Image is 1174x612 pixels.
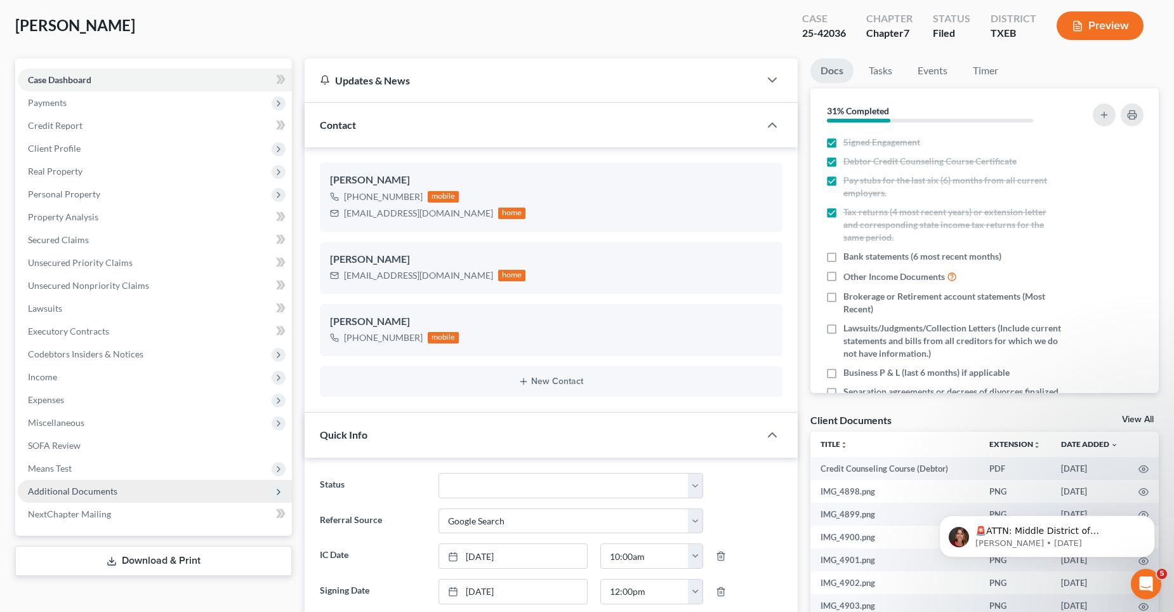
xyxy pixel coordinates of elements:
div: [PERSON_NAME] [330,173,772,188]
td: IMG_4901.png [810,549,979,571]
span: Income [28,371,57,382]
div: [PHONE_NUMBER] [344,331,423,344]
div: [PHONE_NUMBER] [344,190,423,203]
a: Case Dashboard [18,69,292,91]
span: Property Analysis [28,211,98,222]
div: Case [802,11,846,26]
label: Referral Source [313,509,432,534]
a: [DATE] [439,544,587,568]
a: [DATE] [439,580,587,604]
span: Credit Report [28,120,82,131]
label: IC Date [313,543,432,569]
td: Credit Counseling Course (Debtor) [810,457,979,480]
strong: 31% Completed [827,105,889,116]
a: Secured Claims [18,229,292,251]
iframe: Intercom notifications message [920,489,1174,578]
a: Lawsuits [18,297,292,320]
a: Events [907,58,958,83]
a: Unsecured Priority Claims [18,251,292,274]
span: Contact [320,119,356,131]
div: mobile [428,191,459,203]
a: Tasks [859,58,902,83]
td: [DATE] [1051,571,1128,594]
span: Bank statements (6 most recent months) [843,250,1001,263]
a: Property Analysis [18,206,292,229]
div: [EMAIL_ADDRESS][DOMAIN_NAME] [344,269,493,282]
a: Unsecured Nonpriority Claims [18,274,292,297]
button: New Contact [330,376,772,387]
a: SOFA Review [18,434,292,457]
div: [PERSON_NAME] [330,252,772,267]
button: Preview [1057,11,1144,40]
div: Client Documents [810,413,892,427]
span: Personal Property [28,189,100,199]
input: -- : -- [601,580,689,604]
a: Extensionunfold_more [989,439,1041,449]
div: Chapter [866,26,913,41]
div: mobile [428,332,459,343]
a: Executory Contracts [18,320,292,343]
i: expand_more [1111,441,1118,449]
label: Signing Date [313,579,432,604]
span: Executory Contracts [28,326,109,336]
span: 7 [904,27,909,39]
td: IMG_4899.png [810,503,979,526]
td: PDF [979,457,1051,480]
span: Business P & L (last 6 months) if applicable [843,366,1010,379]
span: Means Test [28,463,72,474]
a: NextChapter Mailing [18,503,292,526]
span: Lawsuits/Judgments/Collection Letters (Include current statements and bills from all creditors fo... [843,322,1061,360]
span: Tax returns (4 most recent years) or extension letter and corresponding state income tax returns ... [843,206,1061,244]
span: Secured Claims [28,234,89,245]
div: home [498,208,526,219]
div: Status [933,11,970,26]
td: PNG [979,480,1051,503]
span: Additional Documents [28,486,117,496]
iframe: Intercom live chat [1131,569,1161,599]
span: Debtor Credit Counseling Course Certificate [843,155,1017,168]
div: Updates & News [320,74,744,87]
td: IMG_4902.png [810,571,979,594]
div: Filed [933,26,970,41]
span: Separation agreements or decrees of divorces finalized in the past 2 years [843,385,1061,411]
div: [EMAIL_ADDRESS][DOMAIN_NAME] [344,207,493,220]
span: Quick Info [320,429,367,441]
span: 5 [1157,569,1167,579]
span: Miscellaneous [28,417,84,428]
td: [DATE] [1051,480,1128,503]
td: IMG_4900.png [810,526,979,549]
span: Other Income Documents [843,270,945,283]
span: [PERSON_NAME] [15,16,135,34]
div: [PERSON_NAME] [330,314,772,329]
label: Status [313,473,432,498]
div: 25-42036 [802,26,846,41]
a: Credit Report [18,114,292,137]
i: unfold_more [840,441,848,449]
span: Payments [28,97,67,108]
a: Download & Print [15,546,292,576]
a: Titleunfold_more [821,439,848,449]
span: Unsecured Nonpriority Claims [28,280,149,291]
a: Docs [810,58,854,83]
a: View All [1122,415,1154,424]
span: SOFA Review [28,440,81,451]
div: District [991,11,1036,26]
td: IMG_4898.png [810,480,979,503]
td: PNG [979,571,1051,594]
span: Brokerage or Retirement account statements (Most Recent) [843,290,1061,316]
span: Unsecured Priority Claims [28,257,133,268]
span: Signed Engagement [843,136,920,149]
a: Date Added expand_more [1061,439,1118,449]
span: Lawsuits [28,303,62,314]
input: -- : -- [601,544,689,568]
i: unfold_more [1033,441,1041,449]
span: Client Profile [28,143,81,154]
span: Pay stubs for the last six (6) months from all current employers. [843,174,1061,199]
div: TXEB [991,26,1036,41]
span: Expenses [28,394,64,405]
span: Real Property [28,166,82,176]
div: Chapter [866,11,913,26]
